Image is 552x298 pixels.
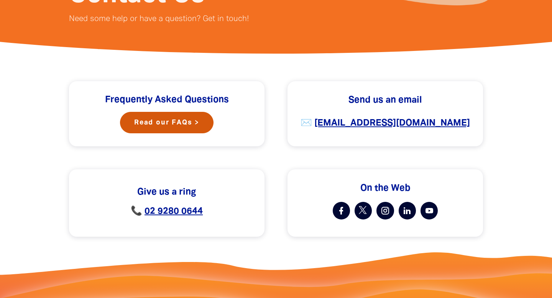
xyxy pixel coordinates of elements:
[69,15,337,24] p: Need some help or have a question? Get in touch!
[131,207,203,216] span: 📞
[360,184,411,193] span: On the Web
[355,202,372,219] a: Find us on Twitter
[120,112,214,133] a: Read our FAQs >
[137,188,196,196] span: Give us a ring
[145,207,203,216] a: 02 9280 0644
[333,202,350,219] a: Visit our facebook page
[348,96,422,105] span: Send us an email
[301,119,314,128] strong: ✉️
[399,202,416,219] a: Find us on Linkedin
[376,202,394,219] a: Find us on Instagram
[421,202,438,219] a: Find us on YouTube
[105,96,229,104] span: Frequently Asked Questions
[314,119,470,128] a: [EMAIL_ADDRESS][DOMAIN_NAME]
